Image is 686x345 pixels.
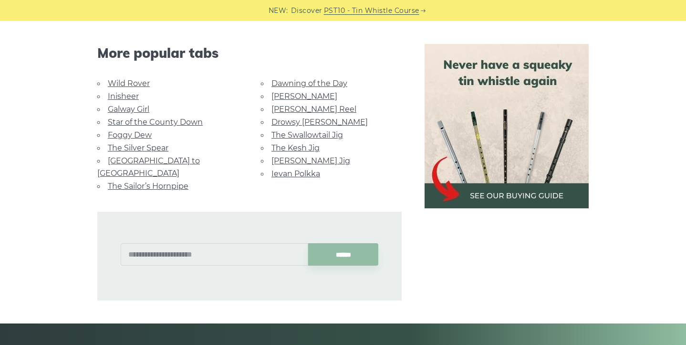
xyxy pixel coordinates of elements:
[108,182,188,191] a: The Sailor’s Hornpipe
[97,45,402,61] span: More popular tabs
[271,118,368,127] a: Drowsy [PERSON_NAME]
[271,92,337,101] a: [PERSON_NAME]
[108,130,152,140] a: Foggy Dew
[108,105,149,114] a: Galway Girl
[291,5,322,16] span: Discover
[271,169,320,178] a: Ievan Polkka
[271,79,347,88] a: Dawning of the Day
[324,5,419,16] a: PST10 - Tin Whistle Course
[269,5,288,16] span: NEW:
[271,105,356,114] a: [PERSON_NAME] Reel
[108,118,203,127] a: Star of the County Down
[108,79,150,88] a: Wild Rover
[108,143,168,152] a: The Silver Spear
[108,92,139,101] a: Inisheer
[97,156,200,178] a: [GEOGRAPHIC_DATA] to [GEOGRAPHIC_DATA]
[271,130,343,140] a: The Swallowtail Jig
[425,44,589,208] img: tin whistle buying guide
[271,156,350,165] a: [PERSON_NAME] Jig
[271,143,320,152] a: The Kesh Jig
